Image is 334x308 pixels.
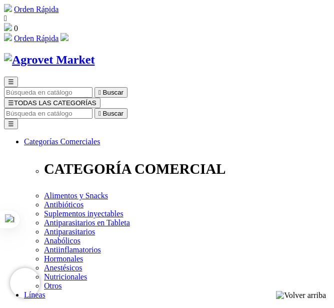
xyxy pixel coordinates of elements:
[44,161,330,177] p: CATEGORÍA COMERCIAL
[24,137,100,146] a: Categorías Comerciales
[14,5,58,14] a: Orden Rápida
[44,245,101,254] a: Antiinflamatorios
[4,4,12,12] img: shopping-cart.svg
[44,236,80,245] a: Anabólicos
[4,98,100,108] button: ☰TODAS LAS CATEGORÍAS
[44,263,82,272] a: Anestésicos
[98,89,101,96] i: 
[44,191,108,200] a: Alimentos y Snacks
[44,272,87,281] a: Nutricionales
[44,227,95,236] a: Antiparasitarios
[4,87,92,98] input: Buscar
[8,99,14,107] span: ☰
[60,33,68,41] img: user.svg
[98,110,101,117] i: 
[4,77,18,87] button: ☰
[103,89,123,96] span: Buscar
[94,87,127,98] button:  Buscar
[44,254,83,263] a: Hormonales
[44,281,62,290] a: Otros
[4,108,92,119] input: Buscar
[44,200,83,209] a: Antibióticos
[4,14,7,23] i: 
[44,218,130,227] a: Antiparasitarios en Tableta
[4,23,12,31] img: shopping-bag.svg
[103,110,123,117] span: Buscar
[60,34,68,43] a: Acceda a su cuenta de cliente
[4,53,95,67] img: Agrovet Market
[44,209,123,218] a: Suplementos inyectables
[10,268,40,298] iframe: Brevo live chat
[4,33,12,41] img: shopping-cart.svg
[276,291,326,300] img: Volver arriba
[4,119,18,129] button: ☰
[8,78,14,86] span: ☰
[14,24,18,33] span: 0
[94,108,127,119] button:  Buscar
[14,34,58,43] a: Orden Rápida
